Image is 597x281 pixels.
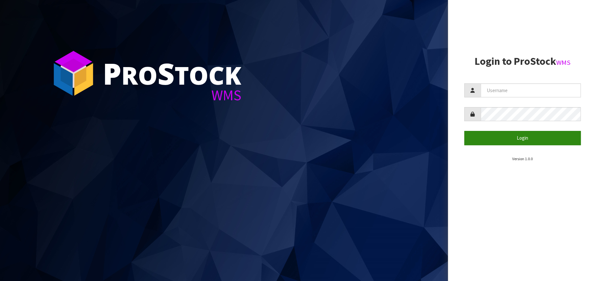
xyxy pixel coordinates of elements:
div: WMS [103,88,241,103]
small: Version 1.0.0 [512,156,533,161]
img: ProStock Cube [49,49,98,98]
span: S [158,53,175,93]
input: Username [481,83,581,97]
span: P [103,53,121,93]
h2: Login to ProStock [464,56,581,67]
small: WMS [556,58,570,67]
button: Login [464,131,581,145]
div: ro tock [103,59,241,88]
